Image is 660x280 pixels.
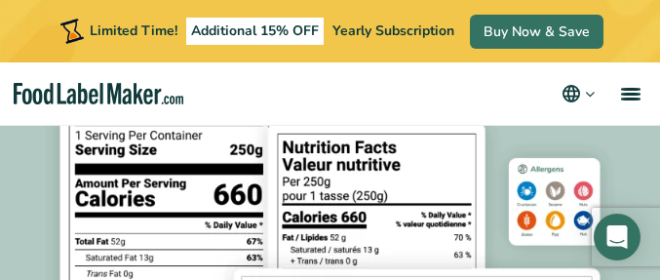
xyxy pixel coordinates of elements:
[594,214,641,260] div: Open Intercom Messenger
[332,21,454,40] span: Yearly Subscription
[598,62,660,125] a: menu
[470,15,603,49] a: Buy Now & Save
[90,21,177,40] span: Limited Time!
[186,18,324,45] span: Additional 15% OFF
